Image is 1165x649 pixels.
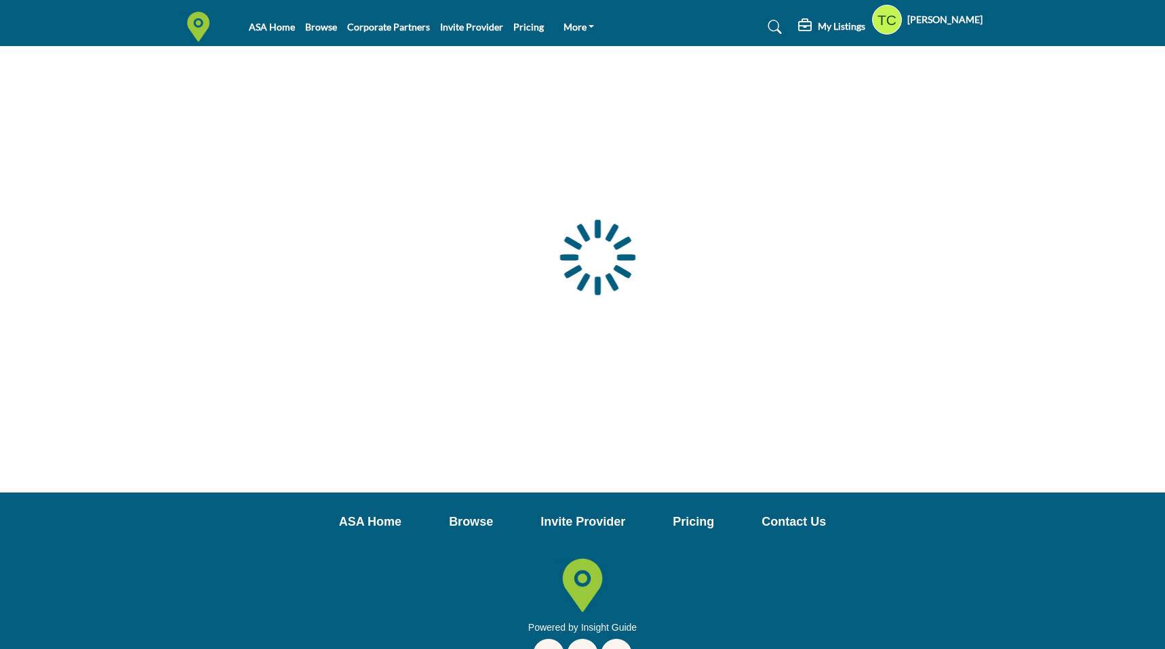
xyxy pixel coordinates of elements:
[305,21,337,33] a: Browse
[554,18,604,37] a: More
[762,513,826,531] a: Contact Us
[907,13,983,26] h5: [PERSON_NAME]
[818,20,865,33] h5: My Listings
[528,622,637,633] a: Powered by Insight Guide
[673,513,714,531] a: Pricing
[347,21,430,33] a: Corporate Partners
[249,21,295,33] a: ASA Home
[339,513,401,531] a: ASA Home
[449,513,493,531] a: Browse
[513,21,544,33] a: Pricing
[555,558,610,612] img: No Site Logo
[755,16,791,38] a: Search
[440,21,503,33] a: Invite Provider
[798,19,865,35] div: My Listings
[872,5,902,35] button: Show hide supplier dropdown
[183,12,220,42] img: Site Logo
[540,513,625,531] a: Invite Provider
